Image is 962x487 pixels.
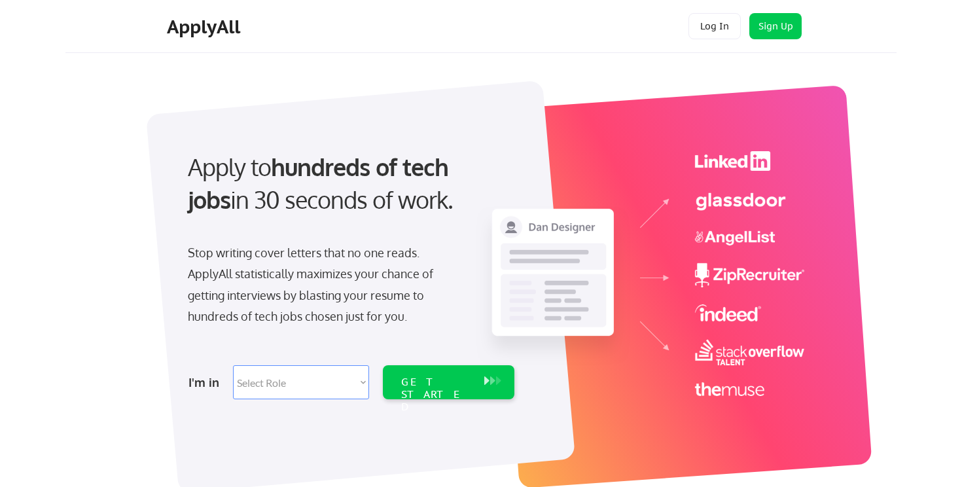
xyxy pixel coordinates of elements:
strong: hundreds of tech jobs [188,152,454,214]
div: I'm in [188,372,225,393]
div: Stop writing cover letters that no one reads. ApplyAll statistically maximizes your chance of get... [188,242,457,327]
div: ApplyAll [167,16,244,38]
div: GET STARTED [401,376,471,414]
button: Sign Up [749,13,802,39]
div: Apply to in 30 seconds of work. [188,151,509,217]
button: Log In [688,13,741,39]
